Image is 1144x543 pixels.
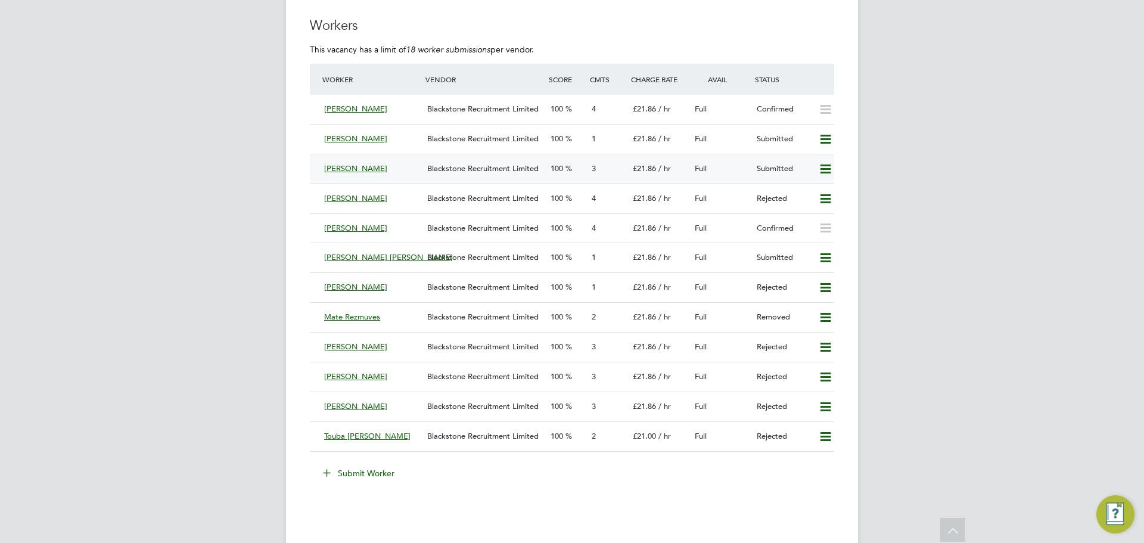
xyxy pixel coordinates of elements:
[633,431,656,441] span: £21.00
[752,337,814,357] div: Rejected
[690,69,752,90] div: Avail
[427,342,539,352] span: Blackstone Recruitment Limited
[310,44,834,55] p: This vacancy has a limit of per vendor.
[324,223,387,233] span: [PERSON_NAME]
[752,367,814,387] div: Rejected
[315,464,404,483] button: Submit Worker
[592,252,596,262] span: 1
[546,69,587,90] div: Score
[695,401,707,411] span: Full
[551,223,563,233] span: 100
[592,223,596,233] span: 4
[324,401,387,411] span: [PERSON_NAME]
[658,282,671,292] span: / hr
[695,223,707,233] span: Full
[658,431,671,441] span: / hr
[324,252,453,262] span: [PERSON_NAME] [PERSON_NAME]
[551,401,563,411] span: 100
[551,312,563,322] span: 100
[633,342,656,352] span: £21.86
[592,282,596,292] span: 1
[427,401,539,411] span: Blackstone Recruitment Limited
[695,163,707,173] span: Full
[324,163,387,173] span: [PERSON_NAME]
[592,104,596,114] span: 4
[427,252,539,262] span: Blackstone Recruitment Limited
[1096,495,1134,533] button: Engage Resource Center
[658,312,671,322] span: / hr
[695,134,707,144] span: Full
[658,104,671,114] span: / hr
[633,193,656,203] span: £21.86
[324,104,387,114] span: [PERSON_NAME]
[695,342,707,352] span: Full
[324,342,387,352] span: [PERSON_NAME]
[752,159,814,179] div: Submitted
[310,17,834,35] h3: Workers
[324,193,387,203] span: [PERSON_NAME]
[695,252,707,262] span: Full
[427,431,539,441] span: Blackstone Recruitment Limited
[752,427,814,446] div: Rejected
[633,312,656,322] span: £21.86
[427,223,539,233] span: Blackstone Recruitment Limited
[551,282,563,292] span: 100
[633,282,656,292] span: £21.86
[551,134,563,144] span: 100
[324,312,380,322] span: Mate Rezmuves
[628,69,690,90] div: Charge Rate
[695,312,707,322] span: Full
[752,219,814,238] div: Confirmed
[422,69,546,90] div: Vendor
[658,223,671,233] span: / hr
[551,431,563,441] span: 100
[592,401,596,411] span: 3
[592,163,596,173] span: 3
[658,163,671,173] span: / hr
[592,193,596,203] span: 4
[551,342,563,352] span: 100
[752,189,814,209] div: Rejected
[427,193,539,203] span: Blackstone Recruitment Limited
[633,252,656,262] span: £21.86
[551,163,563,173] span: 100
[752,100,814,119] div: Confirmed
[633,401,656,411] span: £21.86
[658,193,671,203] span: / hr
[695,371,707,381] span: Full
[752,248,814,268] div: Submitted
[551,252,563,262] span: 100
[633,104,656,114] span: £21.86
[658,401,671,411] span: / hr
[324,282,387,292] span: [PERSON_NAME]
[752,69,834,90] div: Status
[427,312,539,322] span: Blackstone Recruitment Limited
[658,371,671,381] span: / hr
[658,342,671,352] span: / hr
[324,371,387,381] span: [PERSON_NAME]
[752,397,814,417] div: Rejected
[551,104,563,114] span: 100
[633,371,656,381] span: £21.86
[633,223,656,233] span: £21.86
[592,431,596,441] span: 2
[427,371,539,381] span: Blackstone Recruitment Limited
[427,163,539,173] span: Blackstone Recruitment Limited
[695,282,707,292] span: Full
[592,371,596,381] span: 3
[592,342,596,352] span: 3
[427,104,539,114] span: Blackstone Recruitment Limited
[695,104,707,114] span: Full
[592,312,596,322] span: 2
[658,134,671,144] span: / hr
[752,278,814,297] div: Rejected
[587,69,628,90] div: Cmts
[633,134,656,144] span: £21.86
[406,44,490,55] em: 18 worker submissions
[752,129,814,149] div: Submitted
[633,163,656,173] span: £21.86
[324,134,387,144] span: [PERSON_NAME]
[319,69,422,90] div: Worker
[592,134,596,144] span: 1
[324,431,411,441] span: Touba [PERSON_NAME]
